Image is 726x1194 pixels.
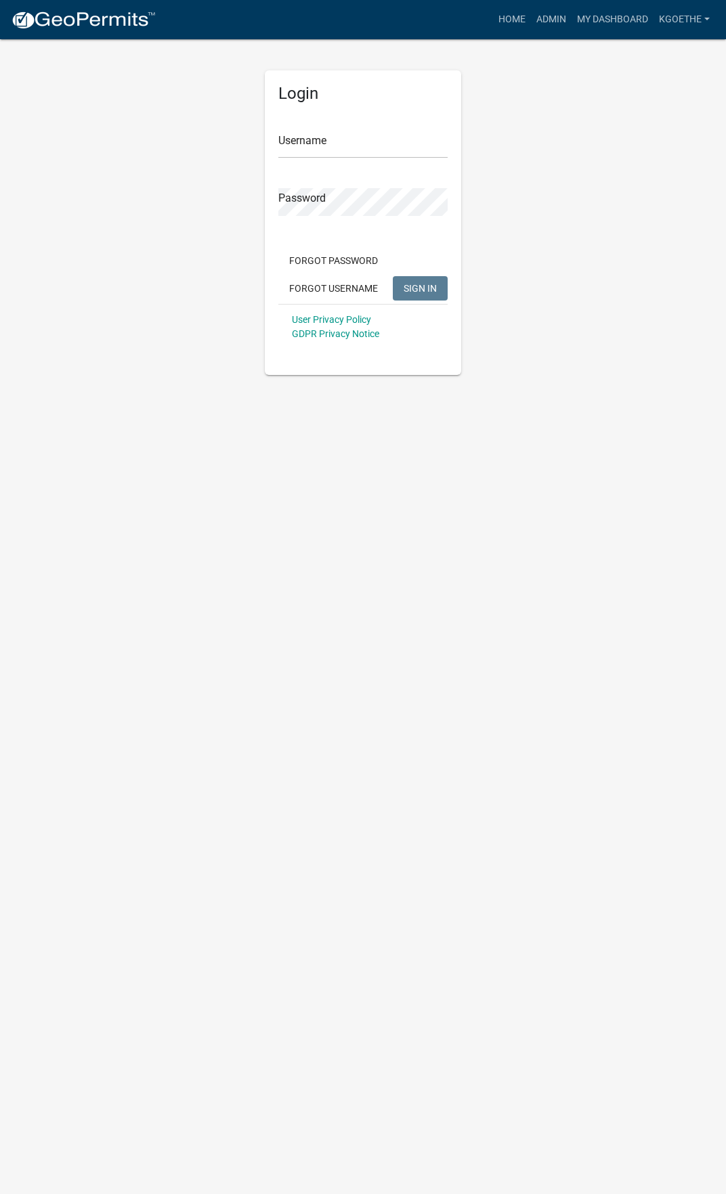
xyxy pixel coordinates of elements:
a: Home [493,7,531,32]
span: SIGN IN [404,282,437,293]
a: GDPR Privacy Notice [292,328,379,339]
button: SIGN IN [393,276,448,301]
a: User Privacy Policy [292,314,371,325]
button: Forgot Username [278,276,389,301]
a: My Dashboard [572,7,654,32]
button: Forgot Password [278,248,389,273]
h5: Login [278,84,448,104]
a: kgoethe [654,7,715,32]
a: Admin [531,7,572,32]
